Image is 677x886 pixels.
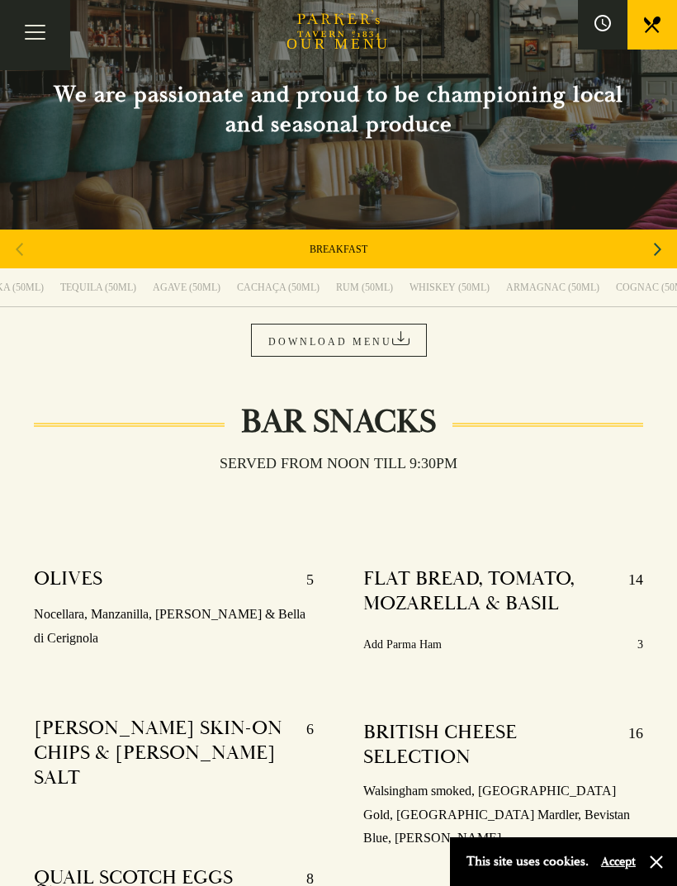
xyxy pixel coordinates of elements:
[363,634,442,655] p: Add Parma Ham
[33,80,644,140] h2: We are passionate and proud to be championing local and seasonal produce
[34,603,314,651] p: Nocellara, Manzanilla, [PERSON_NAME] & Bella di Cerignola
[466,850,589,874] p: This site uses cookies.
[363,720,612,770] h4: BRITISH CHEESE SELECTION
[237,281,320,294] div: CACHAÇA (50ML)
[153,281,220,294] div: AGAVE (50ML)
[401,268,498,306] a: WHISKEY (50ML)
[144,268,229,306] a: AGAVE (50ML)
[60,281,136,294] div: TEQUILA (50ML)
[34,716,290,790] h4: [PERSON_NAME] SKIN-ON CHIPS & [PERSON_NAME] SALT
[225,402,452,442] h2: Bar Snacks
[286,36,391,54] h1: OUR MENU
[229,268,328,306] a: CACHAÇA (50ML)
[410,281,490,294] div: WHISKEY (50ML)
[336,281,393,294] div: RUM (50ML)
[612,720,643,770] p: 16
[506,281,599,294] div: ARMAGNAC (50ML)
[52,268,144,306] a: TEQUILA (50ML)
[612,566,643,616] p: 14
[328,268,401,306] a: RUM (50ML)
[34,566,102,593] h4: OLIVES
[646,231,669,268] div: Next slide
[251,324,427,357] a: DOWNLOAD MENU
[363,566,612,616] h4: FLAT BREAD, TOMATO, MOZARELLA & BASIL
[203,454,474,472] h3: Served from noon till 9:30pm
[363,779,643,850] p: Walsingham smoked, [GEOGRAPHIC_DATA] Gold, [GEOGRAPHIC_DATA] Mardler, Bevistan Blue, [PERSON_NAME]
[648,854,665,870] button: Close and accept
[310,243,367,256] a: BREAKFAST
[637,634,643,655] p: 3
[601,854,636,869] button: Accept
[290,716,314,790] p: 6
[498,268,608,306] a: ARMAGNAC (50ML)
[290,566,314,593] p: 5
